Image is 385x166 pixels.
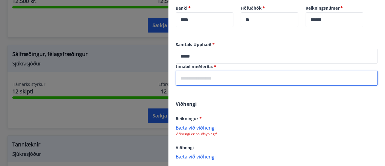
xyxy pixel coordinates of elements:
label: Reikningsnúmer [306,5,363,11]
label: tímabil meðferða: [176,64,378,70]
div: Samtals Upphæð [176,49,378,64]
label: Samtals Upphæð [176,42,378,48]
span: Reikningur [176,116,202,121]
p: Bæta við viðhengi [176,124,378,130]
span: Viðhengi [176,145,194,150]
span: Viðhengi [176,101,197,107]
p: Bæta við viðhengi [176,153,378,159]
label: Banki [176,5,233,11]
p: Viðhengi er nauðsynlegt! [176,132,378,136]
label: Höfuðbók [241,5,298,11]
div: tímabil meðferða: [176,71,378,86]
